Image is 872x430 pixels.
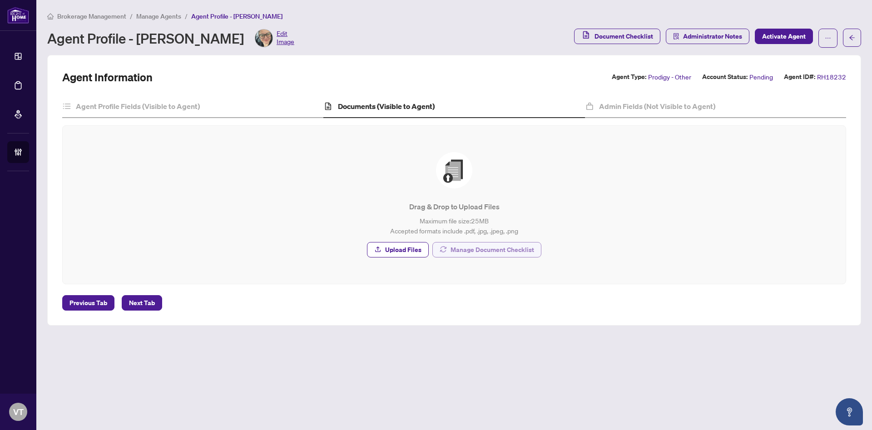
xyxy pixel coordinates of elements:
[338,101,435,112] h4: Documents (Visible to Agent)
[185,11,188,21] li: /
[7,7,29,24] img: logo
[612,72,646,82] label: Agent Type:
[784,72,815,82] label: Agent ID#:
[599,101,715,112] h4: Admin Fields (Not Visible to Agent)
[122,295,162,311] button: Next Tab
[129,296,155,310] span: Next Tab
[69,296,107,310] span: Previous Tab
[432,242,541,257] button: Manage Document Checklist
[574,29,660,44] button: Document Checklist
[13,405,24,418] span: VT
[76,101,200,112] h4: Agent Profile Fields (Visible to Agent)
[648,72,691,82] span: Prodigy - Other
[74,137,835,273] span: File UploadDrag & Drop to Upload FilesMaximum file size:25MBAccepted formats include .pdf, .jpg, ...
[57,12,126,20] span: Brokerage Management
[81,216,827,236] p: Maximum file size: 25 MB Accepted formats include .pdf, .jpg, .jpeg, .png
[836,398,863,425] button: Open asap
[277,29,294,47] span: Edit Image
[595,29,653,44] span: Document Checklist
[749,72,773,82] span: Pending
[47,13,54,20] span: home
[755,29,813,44] button: Activate Agent
[255,30,272,47] img: Profile Icon
[367,242,429,257] button: Upload Files
[130,11,133,21] li: /
[702,72,748,82] label: Account Status:
[817,72,846,82] span: RH18232
[62,295,114,311] button: Previous Tab
[62,70,153,84] h2: Agent Information
[673,33,679,40] span: solution
[666,29,749,44] button: Administrator Notes
[451,242,534,257] span: Manage Document Checklist
[81,201,827,212] p: Drag & Drop to Upload Files
[436,152,472,188] img: File Upload
[683,29,742,44] span: Administrator Notes
[849,35,855,41] span: arrow-left
[136,12,181,20] span: Manage Agents
[762,29,806,44] span: Activate Agent
[191,12,282,20] span: Agent Profile - [PERSON_NAME]
[825,35,831,41] span: ellipsis
[385,242,421,257] span: Upload Files
[47,29,294,47] div: Agent Profile - [PERSON_NAME]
